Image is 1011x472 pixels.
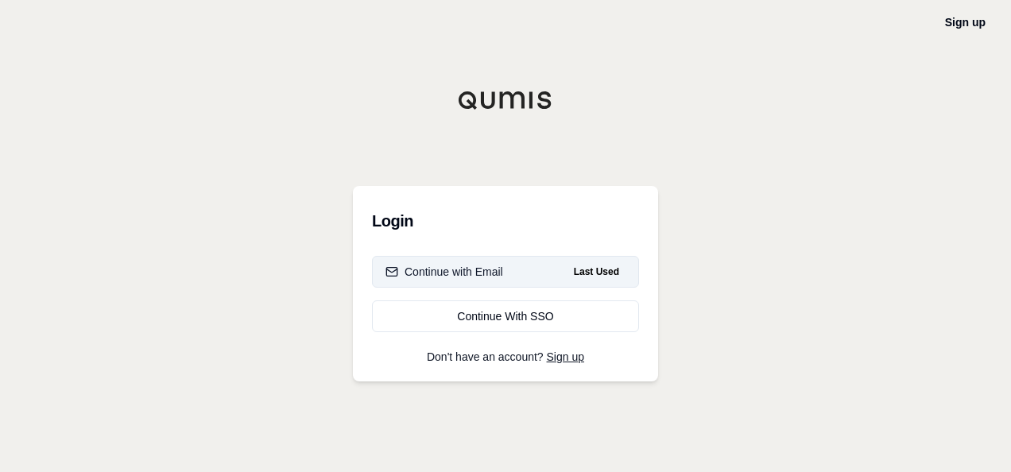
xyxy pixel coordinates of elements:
[945,16,986,29] a: Sign up
[567,262,626,281] span: Last Used
[372,256,639,288] button: Continue with EmailLast Used
[372,351,639,362] p: Don't have an account?
[458,91,553,110] img: Qumis
[372,205,639,237] h3: Login
[385,308,626,324] div: Continue With SSO
[372,300,639,332] a: Continue With SSO
[547,350,584,363] a: Sign up
[385,264,503,280] div: Continue with Email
